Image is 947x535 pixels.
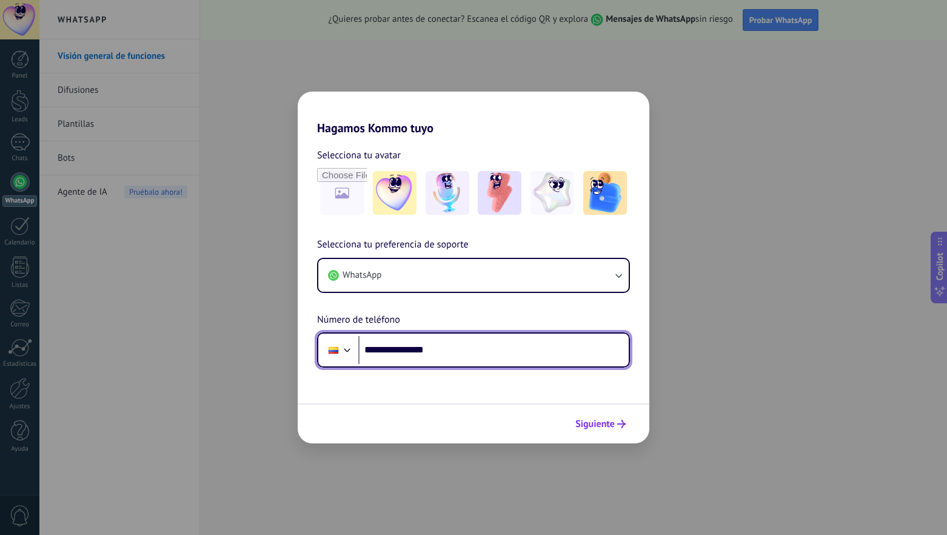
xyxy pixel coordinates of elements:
[317,147,401,163] span: Selecciona tu avatar
[426,171,469,215] img: -2.jpeg
[318,259,629,292] button: WhatsApp
[530,171,574,215] img: -4.jpeg
[478,171,521,215] img: -3.jpeg
[317,312,400,328] span: Número de teléfono
[583,171,627,215] img: -5.jpeg
[570,414,631,434] button: Siguiente
[298,92,649,135] h2: Hagamos Kommo tuyo
[317,237,469,253] span: Selecciona tu preferencia de soporte
[322,337,345,363] div: Colombia: + 57
[373,171,417,215] img: -1.jpeg
[575,420,615,428] span: Siguiente
[343,269,381,281] span: WhatsApp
